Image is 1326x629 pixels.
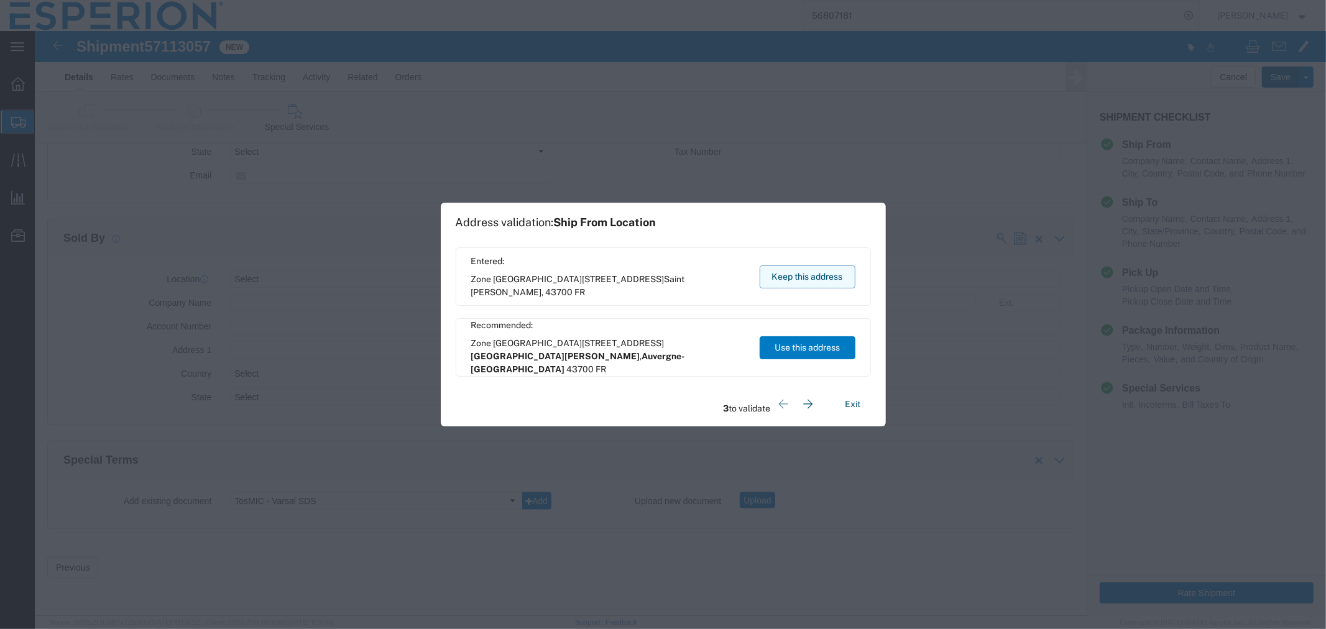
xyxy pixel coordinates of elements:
span: Zone [GEOGRAPHIC_DATA][STREET_ADDRESS] , [471,273,748,299]
h1: Address validation: [456,216,656,229]
button: Keep this address [760,265,855,288]
span: FR [596,364,607,374]
span: Zone [GEOGRAPHIC_DATA][STREET_ADDRESS] , [471,337,748,376]
span: Saint [PERSON_NAME] [471,274,685,297]
span: Recommended: [471,319,748,332]
span: Entered: [471,255,748,268]
span: [GEOGRAPHIC_DATA][PERSON_NAME] [471,351,640,361]
button: Use this address [760,336,855,359]
span: 3 [724,403,729,413]
span: 43700 [567,364,594,374]
button: Exit [836,393,871,415]
span: Ship From Location [554,216,656,229]
span: FR [575,287,586,297]
div: to validate [724,392,821,416]
span: 43700 [546,287,573,297]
